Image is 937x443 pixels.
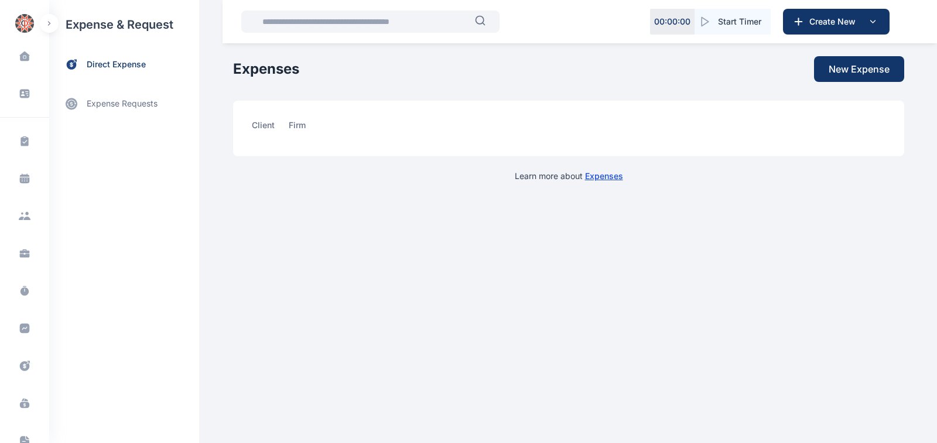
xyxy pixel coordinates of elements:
[829,62,890,76] span: New Expense
[805,16,866,28] span: Create New
[252,119,289,138] a: client
[814,56,904,82] button: New Expense
[87,59,146,71] span: direct expense
[49,80,199,118] div: expense requests
[515,170,623,182] p: Learn more about
[695,9,771,35] button: Start Timer
[49,90,199,118] a: expense requests
[252,119,275,138] span: client
[718,16,761,28] span: Start Timer
[654,16,690,28] p: 00 : 00 : 00
[49,49,199,80] a: direct expense
[233,60,299,78] h1: Expenses
[585,171,623,181] a: Expenses
[289,119,306,138] span: firm
[289,119,320,138] a: firm
[783,9,890,35] button: Create New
